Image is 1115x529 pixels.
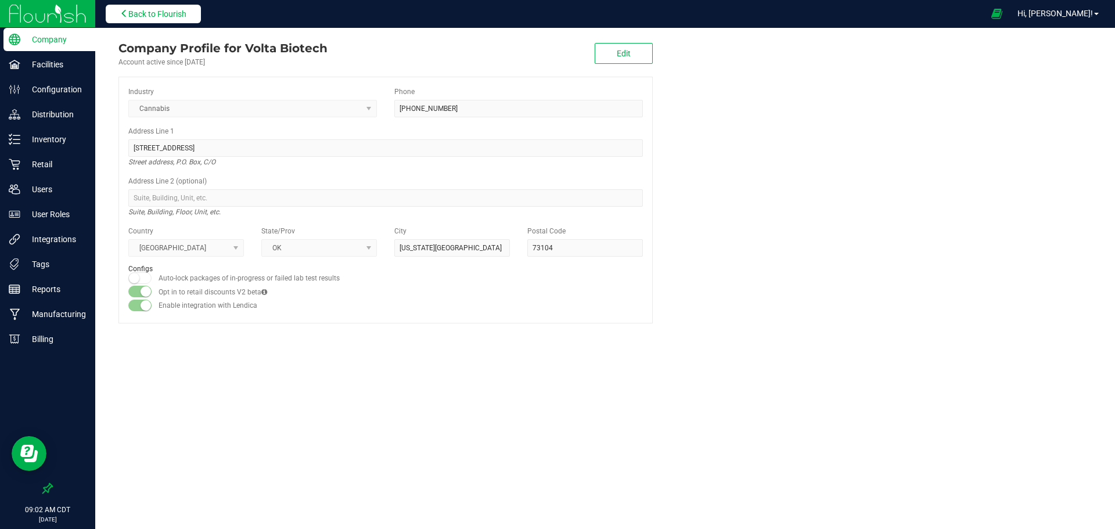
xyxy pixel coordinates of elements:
inline-svg: Manufacturing [9,308,20,320]
inline-svg: Billing [9,333,20,345]
p: Reports [20,282,90,296]
input: City [394,239,510,257]
p: Billing [20,332,90,346]
label: Address Line 2 (optional) [128,176,207,186]
h2: Configs [128,265,643,273]
inline-svg: Facilities [9,59,20,70]
label: City [394,226,407,236]
inline-svg: User Roles [9,208,20,220]
button: Edit [595,43,653,64]
button: Back to Flourish [106,5,201,23]
input: Suite, Building, Unit, etc. [128,189,643,207]
inline-svg: Configuration [9,84,20,95]
inline-svg: Inventory [9,134,20,145]
p: Users [20,182,90,196]
label: Address Line 1 [128,126,174,136]
inline-svg: Users [9,183,20,195]
p: Configuration [20,82,90,96]
label: Postal Code [527,226,566,236]
label: Industry [128,87,154,97]
inline-svg: Distribution [9,109,20,120]
span: Open Ecommerce Menu [984,2,1010,25]
i: Street address, P.O. Box, C/O [128,155,215,169]
inline-svg: Reports [9,283,20,295]
inline-svg: Tags [9,258,20,270]
p: 09:02 AM CDT [5,505,90,515]
p: Facilities [20,57,90,71]
p: Inventory [20,132,90,146]
inline-svg: Retail [9,159,20,170]
label: Pin the sidebar to full width on large screens [42,483,53,494]
inline-svg: Company [9,34,20,45]
inline-svg: Integrations [9,233,20,245]
div: Account active since [DATE] [118,57,328,67]
i: Suite, Building, Floor, Unit, etc. [128,205,221,219]
label: Country [128,226,153,236]
p: User Roles [20,207,90,221]
p: Distribution [20,107,90,121]
span: Hi, [PERSON_NAME]! [1017,9,1093,18]
label: Enable integration with Lendica [159,300,257,311]
p: Tags [20,257,90,271]
p: Integrations [20,232,90,246]
div: Volta Biotech [118,39,328,57]
label: Opt in to retail discounts V2 beta [159,287,267,297]
label: Auto-lock packages of in-progress or failed lab test results [159,273,340,283]
p: Company [20,33,90,46]
label: Phone [394,87,415,97]
label: State/Prov [261,226,295,236]
span: Edit [617,49,631,58]
p: Manufacturing [20,307,90,321]
span: Back to Flourish [128,9,186,19]
input: (123) 456-7890 [394,100,643,117]
p: [DATE] [5,515,90,524]
p: Retail [20,157,90,171]
input: Address [128,139,643,157]
input: Postal Code [527,239,643,257]
iframe: Resource center [12,436,46,471]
